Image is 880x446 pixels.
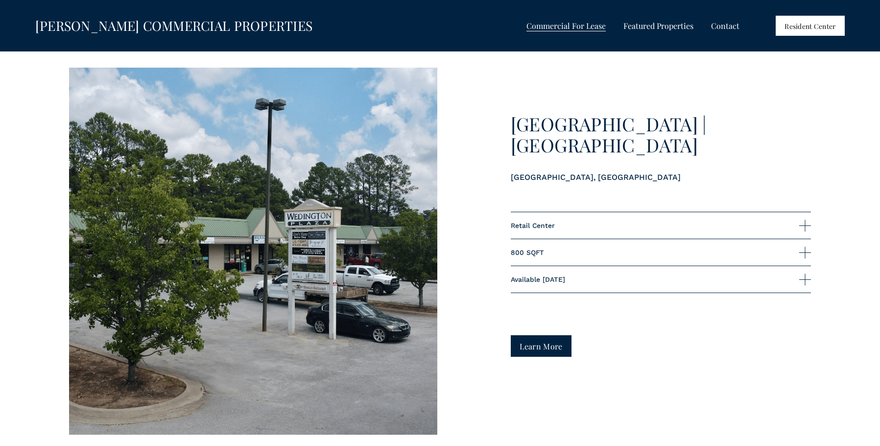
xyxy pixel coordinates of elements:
[511,239,811,266] button: 800 SQFT
[511,222,799,229] span: Retail Center
[511,212,811,239] button: Retail Center
[623,19,693,33] a: folder dropdown
[35,17,312,34] a: [PERSON_NAME] COMMERCIAL PROPERTIES
[776,16,845,35] a: Resident Center
[511,335,572,356] a: Learn More
[511,113,811,156] h3: [GEOGRAPHIC_DATA] | [GEOGRAPHIC_DATA]
[623,20,693,32] span: Featured Properties
[711,19,739,33] a: Contact
[511,275,799,283] span: Available [DATE]
[511,248,799,256] span: 800 SQFT
[526,19,606,33] a: folder dropdown
[526,20,606,32] span: Commercial For Lease
[511,266,811,293] button: Available [DATE]
[511,171,811,184] p: [GEOGRAPHIC_DATA], [GEOGRAPHIC_DATA]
